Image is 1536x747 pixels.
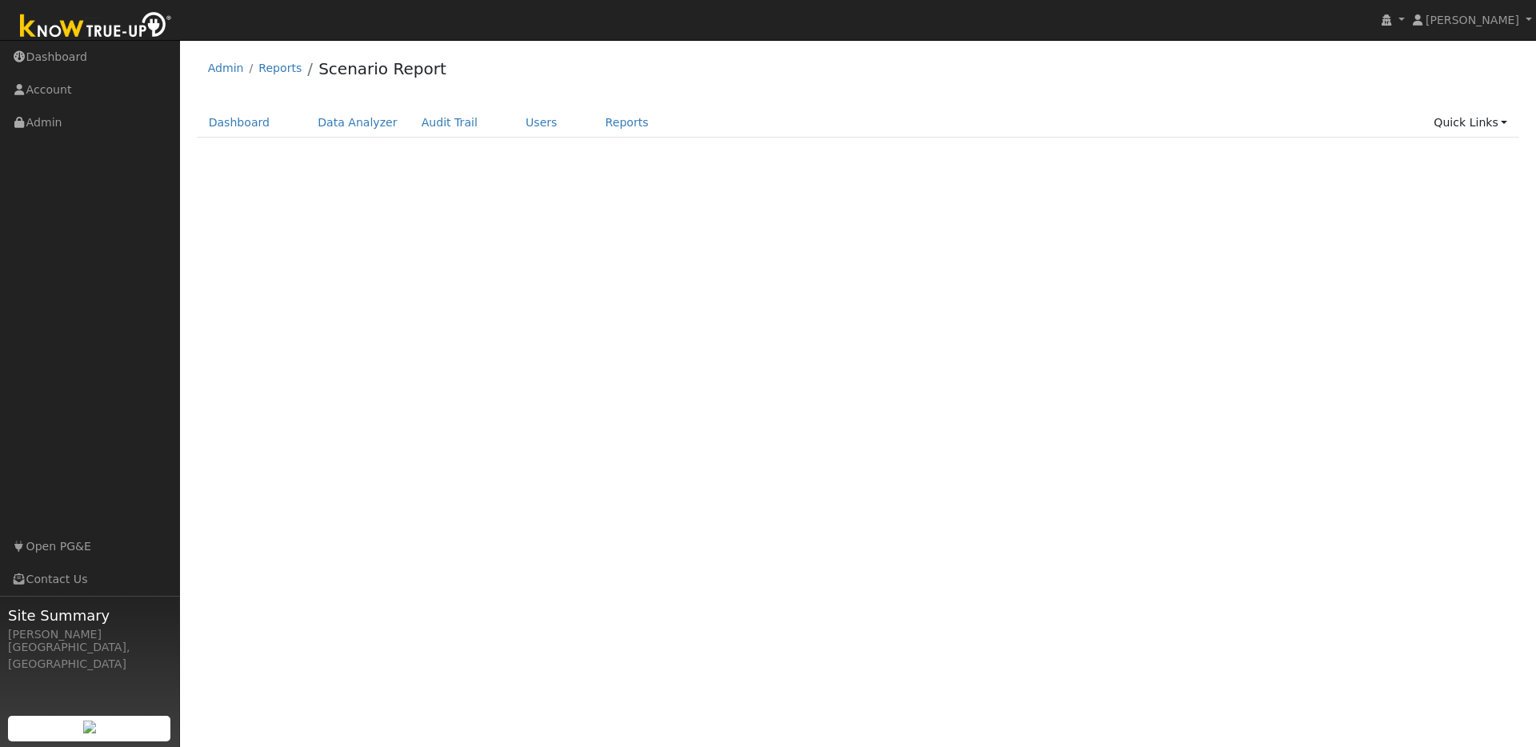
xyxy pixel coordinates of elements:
[197,108,282,138] a: Dashboard
[8,605,171,626] span: Site Summary
[306,108,410,138] a: Data Analyzer
[514,108,570,138] a: Users
[8,639,171,673] div: [GEOGRAPHIC_DATA], [GEOGRAPHIC_DATA]
[208,62,244,74] a: Admin
[83,721,96,733] img: retrieve
[1426,14,1519,26] span: [PERSON_NAME]
[594,108,661,138] a: Reports
[318,59,446,78] a: Scenario Report
[1422,108,1519,138] a: Quick Links
[258,62,302,74] a: Reports
[8,626,171,643] div: [PERSON_NAME]
[410,108,490,138] a: Audit Trail
[12,9,180,45] img: Know True-Up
